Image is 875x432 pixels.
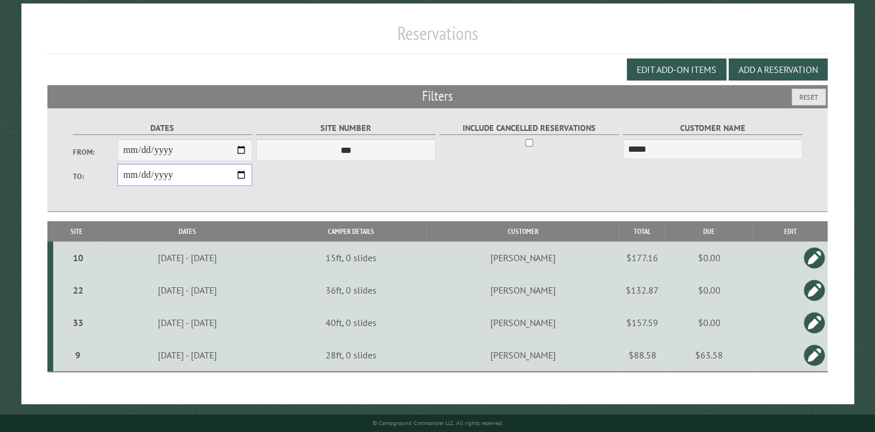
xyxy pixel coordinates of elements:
[440,122,619,135] label: Include Cancelled Reservations
[792,89,826,105] button: Reset
[427,221,619,241] th: Customer
[275,339,427,372] td: 28ft, 0 slides
[619,306,665,339] td: $157.59
[58,252,98,263] div: 10
[665,306,752,339] td: $0.00
[102,284,273,296] div: [DATE] - [DATE]
[102,252,273,263] div: [DATE] - [DATE]
[275,221,427,241] th: Camper Details
[53,221,100,241] th: Site
[753,221,828,241] th: Edit
[275,241,427,274] td: 15ft, 0 slides
[102,317,273,328] div: [DATE] - [DATE]
[275,306,427,339] td: 40ft, 0 slides
[427,274,619,306] td: [PERSON_NAME]
[665,274,752,306] td: $0.00
[102,349,273,361] div: [DATE] - [DATE]
[619,274,665,306] td: $132.87
[73,122,253,135] label: Dates
[627,58,726,80] button: Edit Add-on Items
[73,147,118,158] label: From:
[58,349,98,361] div: 9
[275,274,427,306] td: 36ft, 0 slides
[427,306,619,339] td: [PERSON_NAME]
[47,85,828,107] h2: Filters
[372,419,503,427] small: © Campground Commander LLC. All rights reserved.
[58,317,98,328] div: 33
[256,122,436,135] label: Site Number
[427,241,619,274] td: [PERSON_NAME]
[665,221,752,241] th: Due
[58,284,98,296] div: 22
[619,241,665,274] td: $177.16
[73,171,118,182] label: To:
[729,58,828,80] button: Add a Reservation
[100,221,275,241] th: Dates
[619,339,665,372] td: $88.58
[623,122,803,135] label: Customer Name
[619,221,665,241] th: Total
[665,339,752,372] td: $63.58
[47,22,828,54] h1: Reservations
[427,339,619,372] td: [PERSON_NAME]
[665,241,752,274] td: $0.00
